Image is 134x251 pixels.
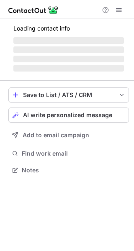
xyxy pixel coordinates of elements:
span: AI write personalized message [23,112,112,118]
span: ‌ [13,46,124,53]
p: Loading contact info [13,25,124,32]
span: Notes [22,166,126,174]
button: Find work email [8,148,129,159]
button: AI write personalized message [8,108,129,123]
button: Notes [8,164,129,176]
span: Add to email campaign [23,132,89,138]
button: Add to email campaign [8,128,129,143]
img: ContactOut v5.3.10 [8,5,59,15]
div: Save to List / ATS / CRM [23,92,114,98]
span: ‌ [13,65,124,72]
span: ‌ [13,56,124,62]
span: Find work email [22,150,126,157]
span: ‌ [13,37,124,44]
button: save-profile-one-click [8,87,129,102]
